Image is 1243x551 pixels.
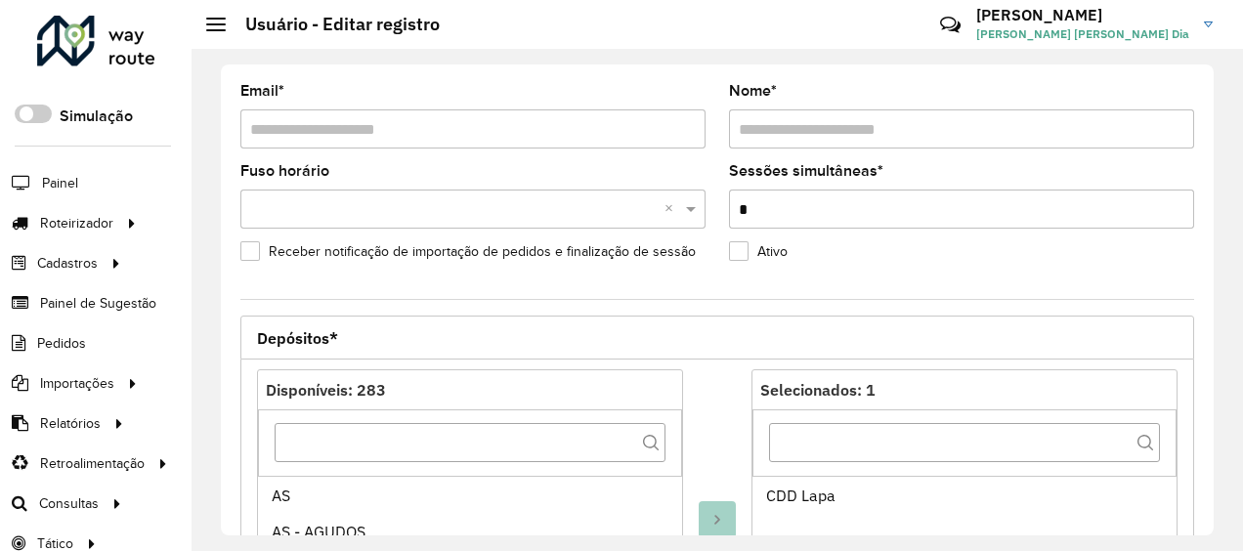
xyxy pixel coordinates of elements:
h2: Usuário - Editar registro [226,14,440,35]
span: Pedidos [37,333,86,354]
div: CDD Lapa [766,484,1164,507]
span: Painel de Sugestão [40,293,156,314]
span: Clear all [664,197,681,221]
div: AS - AGUDOS [272,520,669,543]
div: Selecionados: 1 [760,378,1169,402]
label: Nome [729,79,777,103]
div: AS [272,484,669,507]
h3: [PERSON_NAME] [976,6,1189,24]
span: Roteirizador [40,213,113,233]
label: Sessões simultâneas [729,159,883,183]
label: Email [240,79,284,103]
span: Relatórios [40,413,101,434]
label: Ativo [729,241,788,262]
span: Consultas [39,493,99,514]
label: Simulação [60,105,133,128]
span: Importações [40,373,114,394]
span: Painel [42,173,78,193]
a: Contato Rápido [929,4,971,46]
span: Retroalimentação [40,453,145,474]
div: Disponíveis: 283 [266,378,674,402]
span: Cadastros [37,253,98,274]
span: Depósitos* [257,330,338,346]
span: [PERSON_NAME] [PERSON_NAME] Dia [976,25,1189,43]
label: Fuso horário [240,159,329,183]
label: Receber notificação de importação de pedidos e finalização de sessão [240,241,696,262]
